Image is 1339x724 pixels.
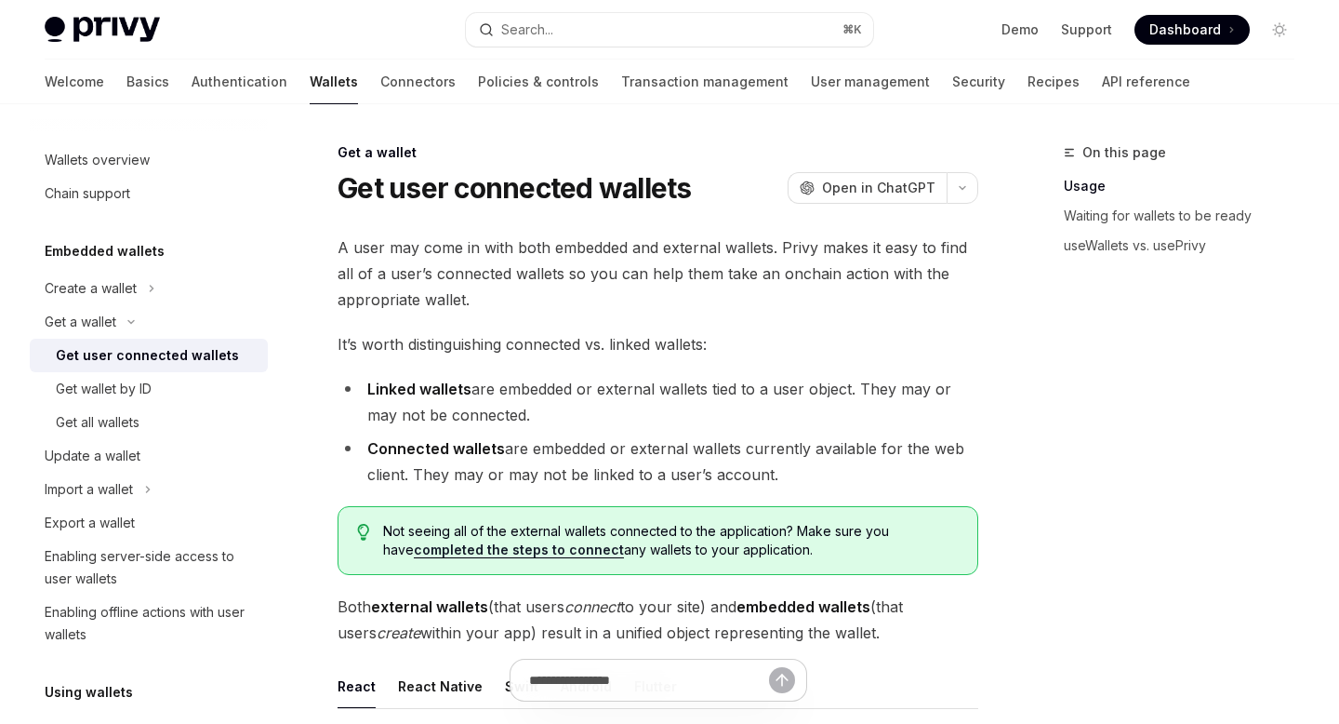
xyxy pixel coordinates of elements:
[338,331,978,357] span: It’s worth distinguishing connected vs. linked wallets:
[377,623,420,642] em: create
[380,60,456,104] a: Connectors
[192,60,287,104] a: Authentication
[1027,60,1080,104] a: Recipes
[478,60,599,104] a: Policies & controls
[56,344,239,367] div: Get user connected wallets
[338,235,978,313] span: A user may come in with both embedded and external wallets. Privy makes it easy to find all of a ...
[30,439,268,473] a: Update a wallet
[45,681,133,704] h5: Using wallets
[788,172,947,204] button: Open in ChatGPT
[338,594,978,646] span: Both (that users to your site) and (that users within your app) result in a unified object repres...
[338,376,978,428] li: are embedded or external wallets tied to a user object. They may or may not be connected.
[811,60,930,104] a: User management
[30,596,268,651] a: Enabling offline actions with user wallets
[822,179,935,197] span: Open in ChatGPT
[1149,20,1221,39] span: Dashboard
[501,19,553,41] div: Search...
[30,540,268,596] a: Enabling server-side access to user wallets
[1064,171,1309,201] a: Usage
[30,406,268,439] a: Get all wallets
[952,60,1005,104] a: Security
[30,177,268,210] a: Chain support
[45,277,137,300] div: Create a wallet
[338,436,978,488] li: are embedded or external wallets currently available for the web client. They may or may not be l...
[1064,201,1309,231] a: Waiting for wallets to be ready
[45,512,135,534] div: Export a wallet
[564,597,620,616] em: connect
[357,524,370,541] svg: Tip
[45,240,165,262] h5: Embedded wallets
[45,182,130,205] div: Chain support
[56,411,139,434] div: Get all wallets
[414,542,624,558] a: completed the steps to connect
[1265,15,1294,45] button: Toggle dark mode
[1134,15,1250,45] a: Dashboard
[30,339,268,372] a: Get user connected wallets
[367,380,471,398] strong: Linked wallets
[1064,231,1309,261] a: useWallets vs. usePrivy
[842,22,862,37] span: ⌘ K
[30,506,268,540] a: Export a wallet
[367,439,505,458] strong: Connected wallets
[1102,60,1190,104] a: API reference
[30,372,268,406] a: Get wallet by ID
[45,149,150,171] div: Wallets overview
[383,522,959,559] span: Not seeing all of the external wallets connected to the application? Make sure you have any walle...
[45,445,140,467] div: Update a wallet
[338,171,692,205] h1: Get user connected wallets
[56,378,152,400] div: Get wallet by ID
[1082,141,1166,164] span: On this page
[338,143,978,162] div: Get a wallet
[621,60,789,104] a: Transaction management
[466,13,872,47] button: Search...⌘K
[1061,20,1112,39] a: Support
[736,597,870,616] strong: embedded wallets
[126,60,169,104] a: Basics
[30,143,268,177] a: Wallets overview
[45,478,133,501] div: Import a wallet
[1001,20,1039,39] a: Demo
[45,60,104,104] a: Welcome
[769,667,795,693] button: Send message
[45,17,160,43] img: light logo
[310,60,358,104] a: Wallets
[45,311,116,333] div: Get a wallet
[45,601,257,646] div: Enabling offline actions with user wallets
[371,597,488,616] strong: external wallets
[45,545,257,590] div: Enabling server-side access to user wallets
